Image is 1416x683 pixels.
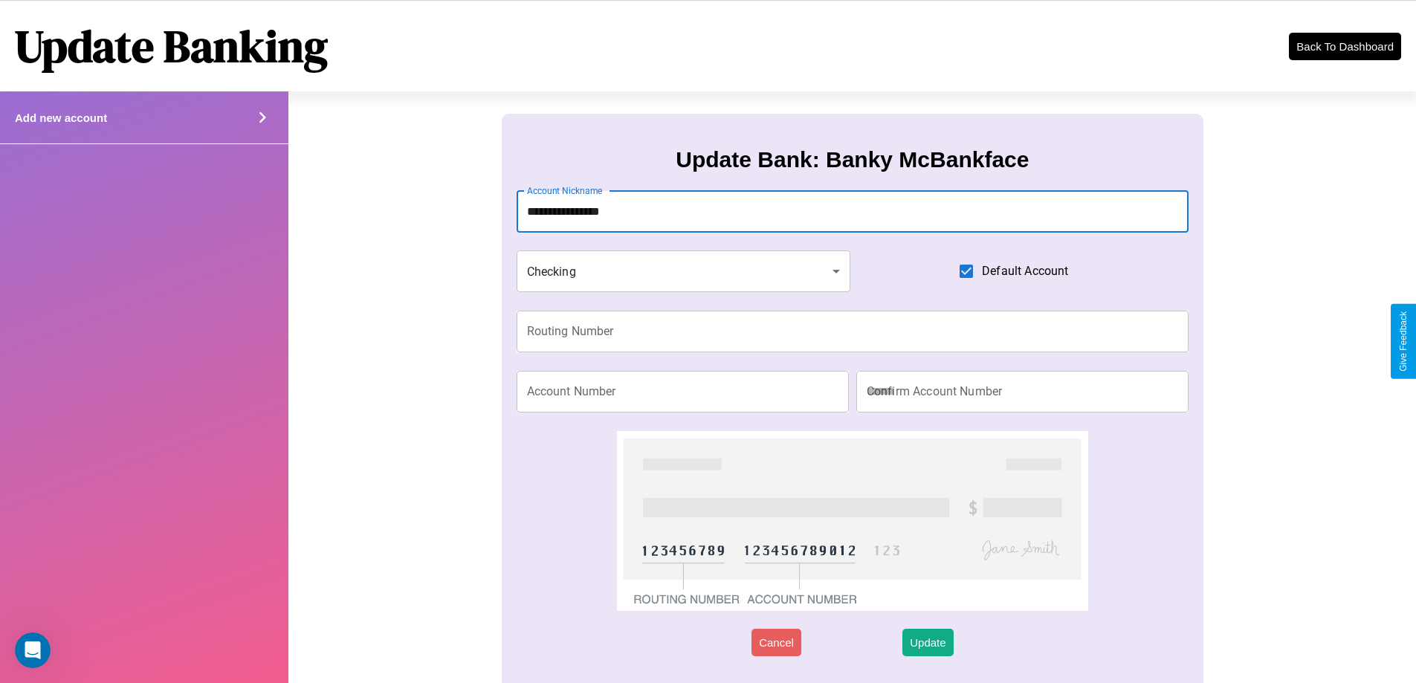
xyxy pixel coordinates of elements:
h3: Update Bank: Banky McBankface [676,147,1029,172]
h1: Update Banking [15,16,328,77]
button: Update [902,629,953,656]
h4: Add new account [15,111,107,124]
img: check [617,431,1087,611]
div: Checking [517,250,851,292]
iframe: Intercom live chat [15,632,51,668]
button: Back To Dashboard [1289,33,1401,60]
span: Default Account [982,262,1068,280]
div: Give Feedback [1398,311,1409,372]
label: Account Nickname [527,184,603,197]
button: Cancel [751,629,801,656]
